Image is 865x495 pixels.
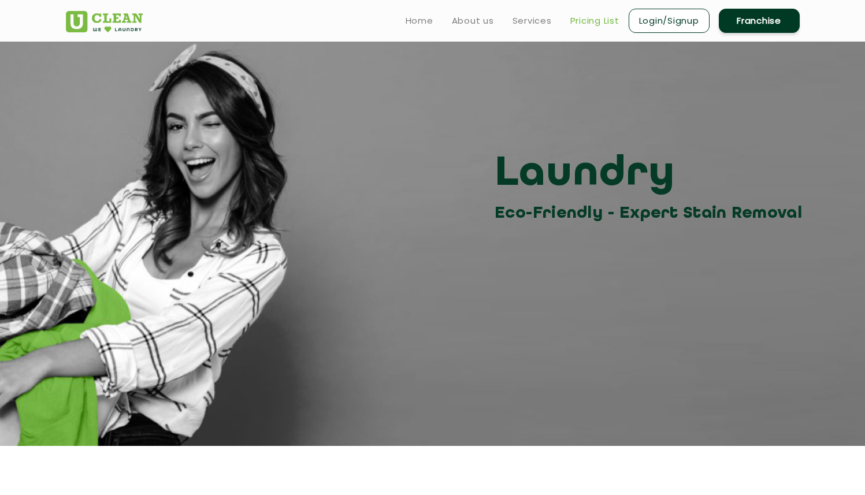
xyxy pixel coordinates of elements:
a: Services [513,14,552,28]
h3: Laundry [495,148,808,200]
img: UClean Laundry and Dry Cleaning [66,11,143,32]
a: Login/Signup [629,9,710,33]
h3: Eco-Friendly - Expert Stain Removal [495,200,808,226]
a: Pricing List [570,14,619,28]
a: Home [406,14,433,28]
a: Franchise [719,9,800,33]
a: About us [452,14,494,28]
